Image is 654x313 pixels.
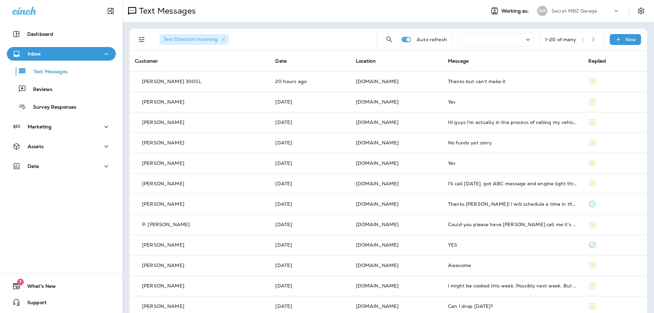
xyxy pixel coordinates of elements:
[142,242,184,248] p: [PERSON_NAME]
[20,300,47,308] span: Support
[545,37,576,42] div: 1 - 20 of many
[356,201,399,207] span: [DOMAIN_NAME]
[275,79,345,84] p: Sep 7, 2025 01:16 PM
[27,69,68,75] p: Text Messages
[356,283,399,289] span: [DOMAIN_NAME]
[142,303,184,309] p: [PERSON_NAME]
[551,8,597,14] p: Secret MBZ Garage
[136,6,196,16] p: Text Messages
[448,58,469,64] span: Message
[20,283,56,292] span: What's New
[142,79,201,84] p: [PERSON_NAME] 300SL
[159,34,229,45] div: Text Direction:Incoming
[448,160,577,166] div: Yes
[448,99,577,105] div: Yes
[275,263,345,268] p: Aug 26, 2025 12:04 PM
[7,27,116,41] button: Dashboard
[7,159,116,173] button: Data
[142,222,190,227] p: P. [PERSON_NAME]
[27,31,53,37] p: Dashboard
[275,140,345,145] p: Sep 2, 2025 11:04 AM
[625,37,636,42] p: New
[135,33,149,46] button: Filters
[417,37,447,42] p: Auto refresh
[356,160,399,166] span: [DOMAIN_NAME]
[356,78,399,84] span: [DOMAIN_NAME]
[142,140,184,145] p: [PERSON_NAME]
[356,242,399,248] span: [DOMAIN_NAME]
[26,104,76,111] p: Survey Responses
[356,58,376,64] span: Location
[26,87,52,93] p: Reviews
[501,8,530,14] span: Working as:
[356,262,399,268] span: [DOMAIN_NAME]
[448,303,577,309] div: Can I drop this Saturday?
[275,99,345,105] p: Sep 7, 2025 08:20 AM
[275,242,345,248] p: Aug 27, 2025 12:54 PM
[101,4,120,18] button: Collapse Sidebar
[142,263,184,268] p: [PERSON_NAME]
[7,47,116,61] button: Inbox
[448,79,577,84] div: Thanks but can't make it
[588,58,606,64] span: Replied
[356,140,399,146] span: [DOMAIN_NAME]
[7,296,116,309] button: Support
[275,58,287,64] span: Date
[7,120,116,134] button: Marketing
[7,99,116,114] button: Survey Responses
[142,120,184,125] p: [PERSON_NAME]
[142,160,184,166] p: [PERSON_NAME]
[28,163,39,169] p: Data
[28,144,44,149] p: Assets
[635,5,647,17] button: Settings
[448,181,577,186] div: I'll call tomorrow, got ABC message and engine light this morning
[356,119,399,125] span: [DOMAIN_NAME]
[275,201,345,207] p: Aug 27, 2025 03:16 PM
[7,279,116,293] button: 7What's New
[356,221,399,228] span: [DOMAIN_NAME]
[448,263,577,268] div: Awesome
[135,58,158,64] span: Customer
[7,64,116,78] button: Text Messages
[28,124,51,129] p: Marketing
[448,120,577,125] div: Hi guys I'm actually in the process of selling my vehicle. Do you guys have any potentially inter...
[356,303,399,309] span: [DOMAIN_NAME]
[275,181,345,186] p: Sep 1, 2025 12:11 PM
[448,140,577,145] div: No funds yet sorry
[142,201,184,207] p: [PERSON_NAME]
[448,283,577,288] div: I might be cooked this week. Possibly next week. But no worries if offer is over --
[356,181,399,187] span: [DOMAIN_NAME]
[28,51,41,57] p: Inbox
[275,160,345,166] p: Sep 2, 2025 08:47 AM
[17,279,24,285] span: 7
[275,120,345,125] p: Sep 2, 2025 05:21 PM
[7,82,116,96] button: Reviews
[142,181,184,186] p: [PERSON_NAME]
[163,36,218,42] span: Text Direction : Incoming
[142,283,184,288] p: [PERSON_NAME]
[537,6,547,16] div: SM
[275,222,345,227] p: Aug 27, 2025 01:38 PM
[383,33,396,46] button: Search Messages
[448,222,577,227] div: Could you please have Louie call me it's sugar 310-493-5863 thank you
[356,99,399,105] span: [DOMAIN_NAME]
[448,201,577,207] div: Thanks Jeff! I will schedule a time in the next week or so for service. The car show that BK serv...
[275,303,345,309] p: Aug 25, 2025 03:25 PM
[7,140,116,153] button: Assets
[275,283,345,288] p: Aug 25, 2025 03:27 PM
[448,242,577,248] div: YES
[142,99,184,105] p: [PERSON_NAME]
